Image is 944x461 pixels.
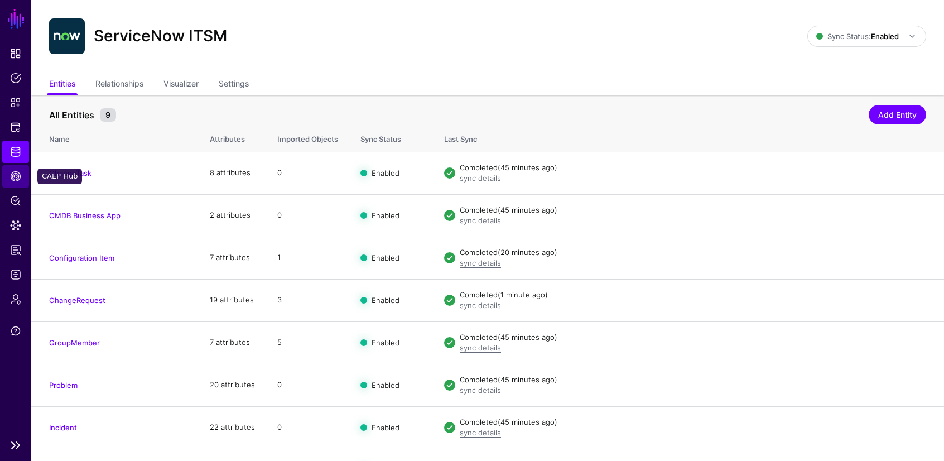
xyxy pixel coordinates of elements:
span: Enabled [372,211,399,220]
th: Imported Objects [266,123,349,152]
td: 1 [266,237,349,279]
h2: ServiceNow ITSM [94,27,227,46]
span: Dashboard [10,48,21,59]
a: ChangeRequest [49,296,105,305]
a: Policy Lens [2,190,29,212]
th: Sync Status [349,123,433,152]
th: Last Sync [433,123,944,152]
a: Configuration Item [49,253,114,262]
div: Completed (20 minutes ago) [460,247,926,258]
a: Problem [49,381,78,390]
span: Admin [10,294,21,305]
div: Completed (1 minute ago) [460,290,926,301]
td: 0 [266,364,349,406]
span: Snippets [10,97,21,108]
th: Attributes [199,123,266,152]
td: 0 [266,152,349,194]
a: CAEP Hub [2,165,29,188]
td: 5 [266,321,349,364]
td: 20 attributes [199,364,266,406]
a: sync details [460,174,501,183]
a: GroupMember [49,338,100,347]
span: Support [10,325,21,337]
td: 2 attributes [199,194,266,237]
a: Reports [2,239,29,261]
span: Data Lens [10,220,21,231]
div: Completed (45 minutes ago) [460,374,926,386]
span: Identity Data Fabric [10,146,21,157]
span: All Entities [46,108,97,122]
td: 7 attributes [199,321,266,364]
a: CMDB Business App [49,211,121,220]
a: sync details [460,301,501,310]
span: Sync Status: [816,32,899,41]
a: sync details [460,216,501,225]
a: Identity Data Fabric [2,141,29,163]
a: Snippets [2,92,29,114]
a: Admin [2,288,29,310]
span: Enabled [372,423,399,432]
a: Dashboard [2,42,29,65]
a: Protected Systems [2,116,29,138]
span: Policy Lens [10,195,21,207]
div: CAEP Hub [37,169,82,184]
a: sync details [460,386,501,395]
span: Enabled [372,169,399,177]
div: Completed (45 minutes ago) [460,162,926,174]
a: SGNL [7,7,26,31]
a: sync details [460,428,501,437]
img: svg+xml;base64,PHN2ZyB3aWR0aD0iNjQiIGhlaWdodD0iNjQiIHZpZXdCb3g9IjAgMCA2NCA2NCIgZmlsbD0ibm9uZSIgeG... [49,18,85,54]
span: Enabled [372,381,399,390]
td: 22 attributes [199,406,266,449]
span: Protected Systems [10,122,21,133]
td: 3 [266,279,349,321]
td: 8 attributes [199,152,266,194]
strong: Enabled [871,32,899,41]
span: Enabled [372,338,399,347]
span: Reports [10,244,21,256]
div: Completed (45 minutes ago) [460,205,926,216]
div: Completed (45 minutes ago) [460,332,926,343]
a: Logs [2,263,29,286]
span: Policies [10,73,21,84]
a: Entities [49,74,75,95]
a: sync details [460,258,501,267]
td: 0 [266,406,349,449]
a: Relationships [95,74,143,95]
small: 9 [100,108,116,122]
a: Data Lens [2,214,29,237]
td: 19 attributes [199,279,266,321]
td: 0 [266,194,349,237]
span: Enabled [372,253,399,262]
a: Settings [219,74,249,95]
a: Visualizer [163,74,199,95]
a: Add Entity [869,105,926,124]
span: Enabled [372,296,399,305]
a: Policies [2,67,29,89]
td: 7 attributes [199,237,266,279]
span: Logs [10,269,21,280]
a: Incident [49,423,77,432]
th: Name [31,123,199,152]
div: Completed (45 minutes ago) [460,417,926,428]
span: CAEP Hub [10,171,21,182]
a: sync details [460,343,501,352]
